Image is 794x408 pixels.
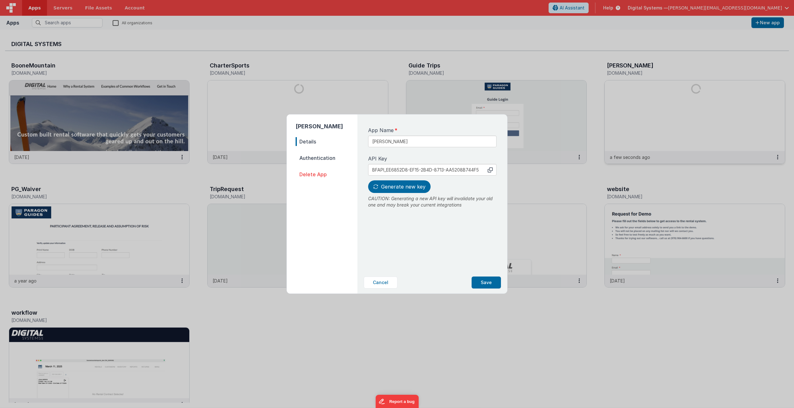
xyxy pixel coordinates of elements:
span: App Name [368,126,394,134]
button: Cancel [364,277,397,289]
iframe: Marker.io feedback button [375,395,419,408]
span: Details [296,137,357,146]
button: Save [472,277,501,289]
span: API Key [368,155,387,162]
span: Authentication [296,154,357,162]
h2: [PERSON_NAME] [296,122,357,131]
input: No API key generated [368,164,497,176]
span: Generate new key [381,184,426,190]
span: Delete App [296,170,357,179]
button: Generate new key [368,180,431,193]
p: CAUTION: Generating a new API key will invalidate your old one and may break your current integra... [368,195,497,208]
